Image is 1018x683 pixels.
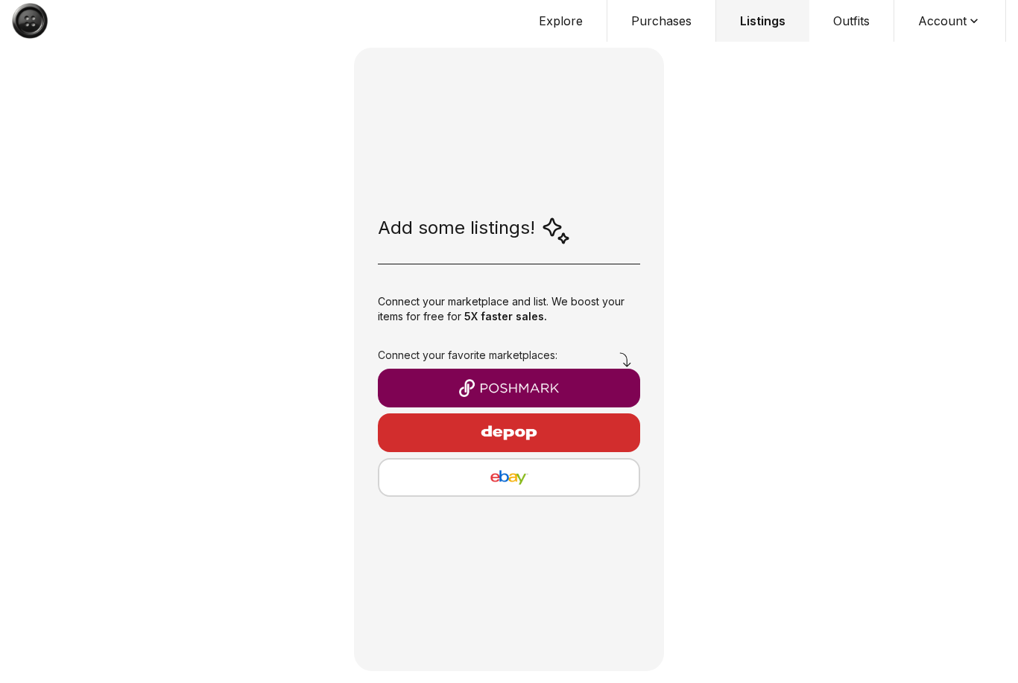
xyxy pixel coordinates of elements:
div: Add some listings! [378,216,571,246]
img: Poshmark logo [390,379,628,397]
div: Connect your marketplace and list. We boost your items for free for [378,282,640,342]
img: Button Logo [12,3,48,39]
button: Depop logo [378,413,640,452]
span: 5X faster sales. [464,310,547,323]
img: Depop logo [444,415,574,451]
button: Poshmark logo [378,369,640,407]
button: eBay logo [378,458,640,497]
img: eBay logo [391,468,627,486]
h3: Connect your favorite marketplaces: [378,348,640,363]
